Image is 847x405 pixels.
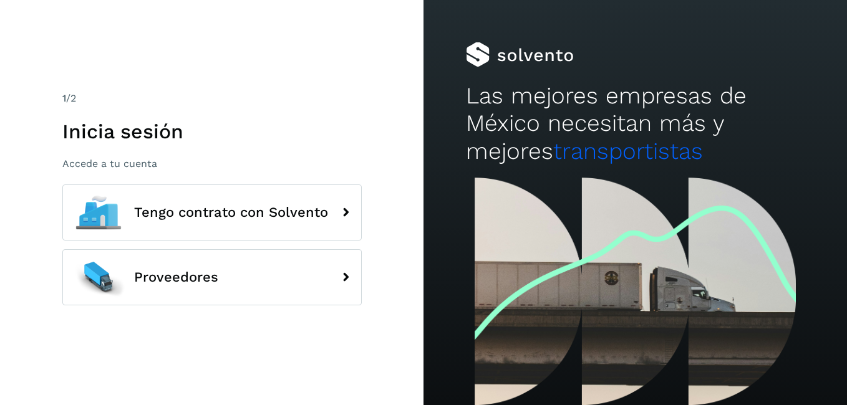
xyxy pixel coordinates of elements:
[466,82,805,165] h2: Las mejores empresas de México necesitan más y mejores
[62,249,362,305] button: Proveedores
[134,270,218,285] span: Proveedores
[62,120,362,143] h1: Inicia sesión
[62,91,362,106] div: /2
[62,158,362,169] p: Accede a tu cuenta
[134,205,328,220] span: Tengo contrato con Solvento
[62,184,362,241] button: Tengo contrato con Solvento
[553,138,703,164] span: transportistas
[62,92,66,104] span: 1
